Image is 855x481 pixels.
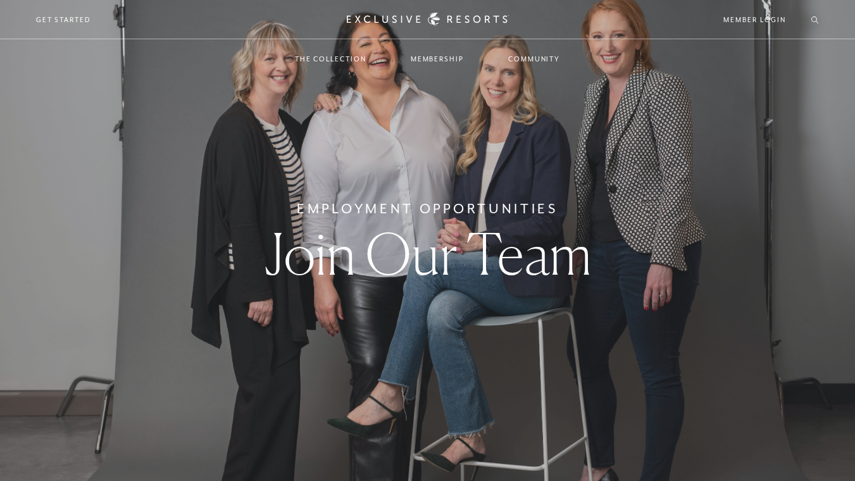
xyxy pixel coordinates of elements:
[264,225,592,282] h1: Join Our Team
[496,41,573,77] a: Community
[398,41,477,77] a: Membership
[723,14,786,25] a: Member Login
[297,199,558,219] h6: Employment Opportunities
[36,14,91,25] a: Get Started
[282,41,379,77] a: The Collection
